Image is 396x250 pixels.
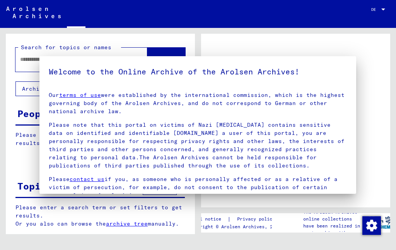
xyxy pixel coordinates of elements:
[59,91,101,98] a: terms of use
[49,66,347,78] h5: Welcome to the Online Archive of the Arolsen Archives!
[49,91,347,116] p: Our were established by the international commission, which is the highest governing body of the ...
[70,176,104,183] a: contact us
[49,175,347,200] p: Please if you, as someone who is personally affected or as a relative of a victim of persecution,...
[362,216,381,235] img: Zustimmung ändern
[49,121,347,170] p: Please note that this portal on victims of Nazi [MEDICAL_DATA] contains sensitive data on identif...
